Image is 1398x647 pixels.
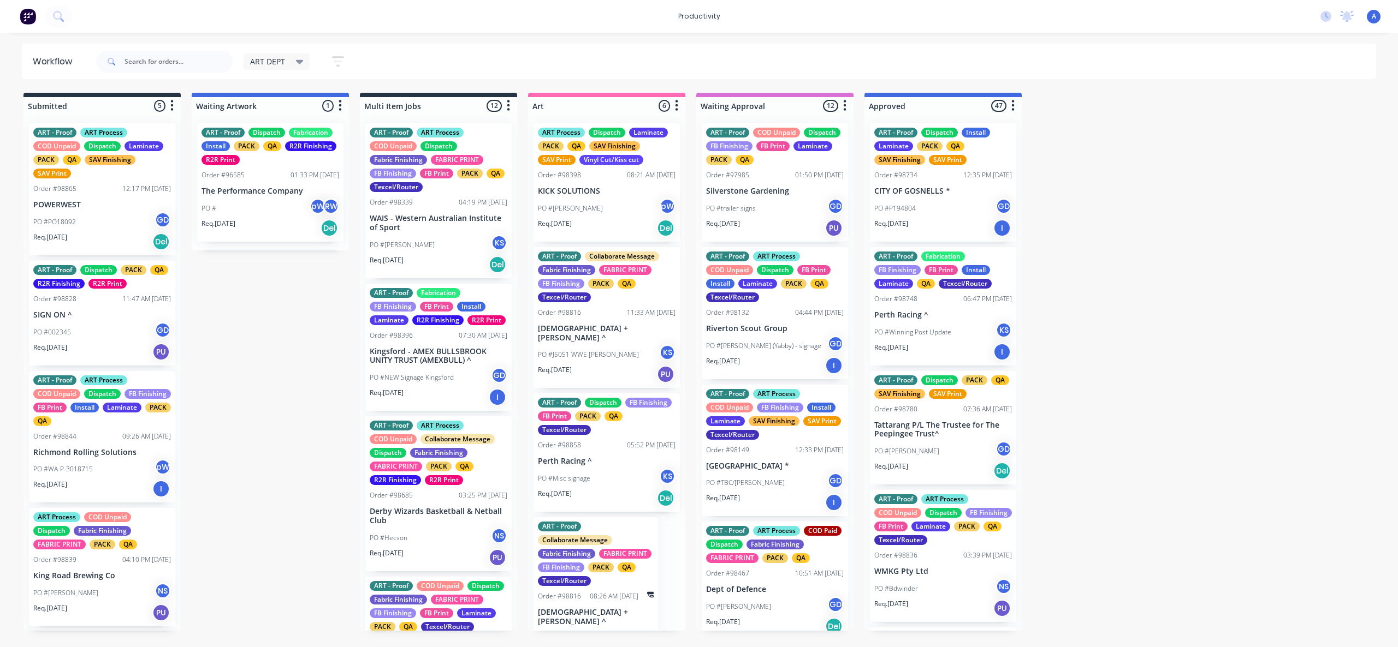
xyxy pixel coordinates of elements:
div: Fabric Finishing [538,265,595,275]
div: Order #98734 [874,170,917,180]
p: [GEOGRAPHIC_DATA] * [706,462,844,471]
div: PACK [90,540,115,549]
div: KS [659,344,676,361]
div: Laminate [738,279,777,289]
div: ART - Proof [706,128,749,137]
div: GD [155,212,171,228]
div: COD Unpaid [33,389,80,399]
p: Riverton Scout Group [706,324,844,333]
div: FB Print [420,169,453,178]
div: GD [996,441,1012,457]
div: Laminate [370,315,408,325]
div: Order #98858 [538,440,581,450]
p: POWERWEST [33,200,171,209]
div: ART - Proof [202,128,245,137]
div: R2R Print [202,155,240,165]
span: A [1372,11,1376,21]
div: PACK [145,403,171,412]
div: 05:52 PM [DATE] [627,440,676,450]
div: Dispatch [757,265,793,275]
div: ART - Proof [874,494,917,504]
p: Perth Racing ^ [538,457,676,466]
div: QA [263,141,281,151]
div: Del [321,219,338,237]
p: Req. [DATE] [706,493,740,503]
div: ART - Proof [370,288,413,298]
div: FB Print [33,403,67,412]
div: SAV Print [803,416,841,426]
div: PACK [538,141,564,151]
div: FB Print [797,265,831,275]
div: COD Unpaid [706,403,753,412]
div: Install [962,265,990,275]
div: ART - Proof [538,251,581,261]
div: PACK [588,279,614,289]
div: ART Process [753,251,800,261]
div: Laminate [793,141,832,151]
div: I [825,494,843,511]
div: QA [33,416,51,426]
div: ART - ProofCOD UnpaidDispatchFB FinishingFB PrintLaminatePACKQAOrder #9798501:50 PM [DATE]Silvers... [702,123,848,242]
div: R2R Finishing [370,475,421,485]
div: Laminate [911,522,950,531]
div: I [993,343,1011,361]
p: PO #[PERSON_NAME] (Yabby) - signage [706,341,821,351]
div: ART - ProofART ProcessCOD UnpaidDispatchFabric FinishingFABRIC PRINTFB FinishingFB PrintPACKQATex... [365,123,512,278]
div: ART - ProofART ProcessCOD UnpaidFB FinishingInstallLaminateSAV FinishingSAV PrintTexcel/RouterOrd... [702,385,848,517]
div: R2R Finishing [33,279,85,289]
div: Fabrication [921,251,965,261]
div: QA [487,169,505,178]
div: COD Unpaid [370,434,417,444]
div: Dispatch [248,128,285,137]
div: Texcel/Router [370,182,423,192]
span: ART DEPT [250,56,285,67]
div: ART - ProofART ProcessCOD UnpaidCollaborate MessageDispatchFabric FinishingFABRIC PRINTPACKQAR2R ... [365,416,512,571]
div: 11:47 AM [DATE] [122,294,171,304]
p: Req. [DATE] [370,388,404,398]
p: PO #PO18092 [33,217,76,227]
div: RW [323,198,339,214]
div: Order #98685 [370,490,413,500]
p: Req. [DATE] [538,365,572,375]
div: Fabric Finishing [74,526,131,536]
div: 01:33 PM [DATE] [291,170,339,180]
div: R2R Print [467,315,506,325]
div: ART Process [921,494,968,504]
div: Dispatch [84,389,121,399]
div: COD Paid [804,526,842,536]
div: ART - ProofCollaborate MessageFabric FinishingFABRIC PRINTFB FinishingPACKQATexcel/RouterOrder #9... [534,247,680,388]
div: ART - Proof [33,265,76,275]
div: Order #98816 [538,308,581,317]
div: PU [152,343,170,361]
div: Dispatch [921,375,958,385]
div: ART Process [417,421,464,430]
div: I [825,357,843,374]
p: Req. [DATE] [33,232,67,242]
div: Order #98398 [538,170,581,180]
div: pW [310,198,326,214]
div: PU [825,219,843,237]
div: PACK [121,265,146,275]
div: Texcel/Router [706,292,759,302]
div: Texcel/Router [706,430,759,440]
div: SAV Finishing [874,389,925,399]
div: ART - ProofART ProcessCOD UnpaidDispatchFB PrintInstallLaminatePACKQATexcel/RouterOrder #9813204:... [702,247,848,379]
p: Req. [DATE] [370,548,404,558]
div: Laminate [125,141,163,151]
div: Del [489,256,506,273]
div: QA [618,279,636,289]
div: pW [659,198,676,214]
input: Search for orders... [125,51,233,73]
div: QA [119,540,137,549]
div: ART - ProofART ProcessCOD UnpaidDispatchLaminatePACKQASAV FinishingSAV PrintOrder #9886512:17 PM ... [29,123,175,255]
div: PACK [917,141,943,151]
div: Del [152,233,170,250]
div: SAV Finishing [749,416,799,426]
div: PACK [426,462,452,471]
div: QA [455,462,473,471]
div: COD Unpaid [33,141,80,151]
p: PO #WA-P-3018715 [33,464,93,474]
div: Dispatch [589,128,625,137]
div: PU [489,549,506,566]
p: CITY OF GOSNELLS * [874,187,1012,196]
